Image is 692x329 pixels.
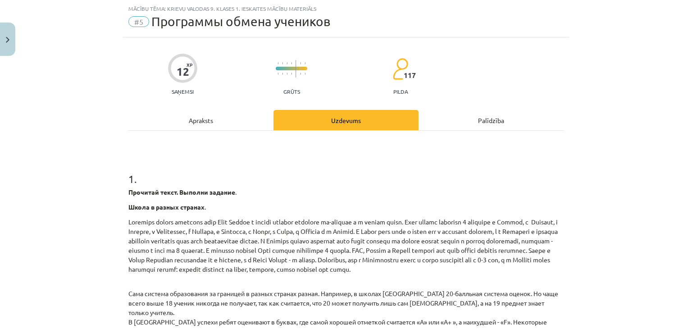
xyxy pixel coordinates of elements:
[168,88,197,95] p: Saņemsi
[291,73,292,75] img: icon-short-line-57e1e144782c952c97e751825c79c345078a6d821885a25fce030b3d8c18986b.svg
[305,73,305,75] img: icon-short-line-57e1e144782c952c97e751825c79c345078a6d821885a25fce030b3d8c18986b.svg
[305,62,305,64] img: icon-short-line-57e1e144782c952c97e751825c79c345078a6d821885a25fce030b3d8c18986b.svg
[393,88,408,95] p: pilda
[128,110,273,130] div: Apraksts
[278,73,278,75] img: icon-short-line-57e1e144782c952c97e751825c79c345078a6d821885a25fce030b3d8c18986b.svg
[392,58,408,80] img: students-c634bb4e5e11cddfef0936a35e636f08e4e9abd3cc4e673bd6f9a4125e45ecb1.svg
[128,188,235,196] strong: Прочитай текст. Выполни задание
[128,202,564,212] p: .
[187,62,192,67] span: XP
[404,71,416,79] span: 117
[128,217,564,274] p: Loremips dolors ametcons adip Elit Seddoe t incidi utlabor etdolore ma-aliquae a m veniam quisn. ...
[300,73,301,75] img: icon-short-line-57e1e144782c952c97e751825c79c345078a6d821885a25fce030b3d8c18986b.svg
[177,65,189,78] div: 12
[287,62,287,64] img: icon-short-line-57e1e144782c952c97e751825c79c345078a6d821885a25fce030b3d8c18986b.svg
[128,157,564,185] h1: 1 .
[296,60,296,78] img: icon-long-line-d9ea69661e0d244f92f715978eff75569469978d946b2353a9bb055b3ed8787d.svg
[283,88,300,95] p: Grūts
[128,203,205,211] strong: Школа в разных странах
[300,62,301,64] img: icon-short-line-57e1e144782c952c97e751825c79c345078a6d821885a25fce030b3d8c18986b.svg
[273,110,419,130] div: Uzdevums
[287,73,287,75] img: icon-short-line-57e1e144782c952c97e751825c79c345078a6d821885a25fce030b3d8c18986b.svg
[128,16,149,27] span: #5
[6,37,9,43] img: icon-close-lesson-0947bae3869378f0d4975bcd49f059093ad1ed9edebbc8119c70593378902aed.svg
[282,62,283,64] img: icon-short-line-57e1e144782c952c97e751825c79c345078a6d821885a25fce030b3d8c18986b.svg
[419,110,564,130] div: Palīdzība
[151,14,330,29] span: Программы обмена учеников
[278,62,278,64] img: icon-short-line-57e1e144782c952c97e751825c79c345078a6d821885a25fce030b3d8c18986b.svg
[128,187,564,197] p: .
[282,73,283,75] img: icon-short-line-57e1e144782c952c97e751825c79c345078a6d821885a25fce030b3d8c18986b.svg
[128,5,564,12] div: Mācību tēma: Krievu valodas 9. klases 1. ieskaites mācību materiāls
[291,62,292,64] img: icon-short-line-57e1e144782c952c97e751825c79c345078a6d821885a25fce030b3d8c18986b.svg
